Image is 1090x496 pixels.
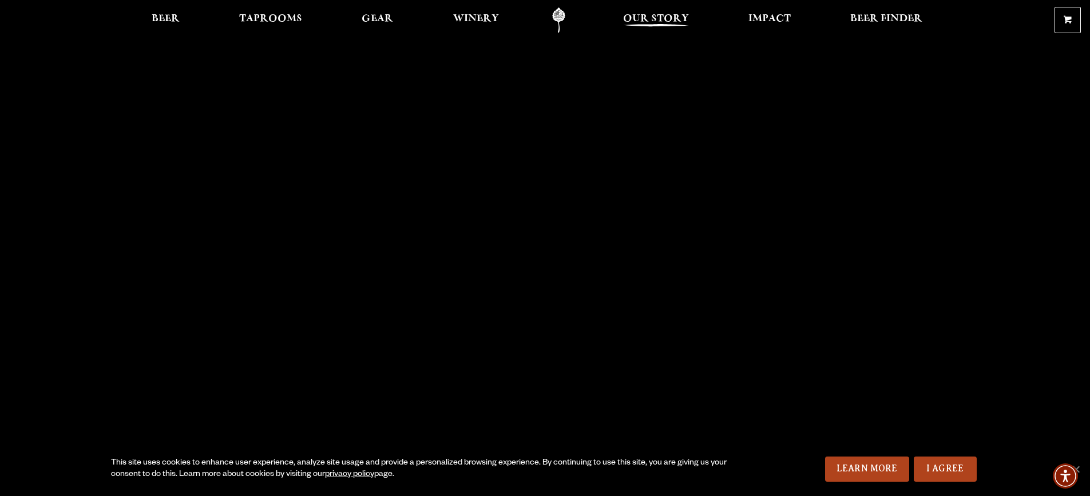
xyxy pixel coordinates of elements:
a: Odell Home [537,7,580,33]
a: I Agree [914,457,977,482]
span: Taprooms [239,14,302,23]
a: privacy policy [325,470,374,479]
a: Impact [741,7,798,33]
a: Beer Finder [843,7,930,33]
span: Beer Finder [850,14,922,23]
span: Gear [362,14,393,23]
a: Gear [354,7,401,33]
span: Our Story [623,14,689,23]
a: Our Story [616,7,696,33]
span: Impact [748,14,791,23]
span: Winery [453,14,499,23]
a: Winery [446,7,506,33]
span: Beer [152,14,180,23]
a: Learn More [825,457,909,482]
div: Accessibility Menu [1053,463,1078,489]
a: Beer [144,7,187,33]
a: Taprooms [232,7,310,33]
div: This site uses cookies to enhance user experience, analyze site usage and provide a personalized ... [111,458,731,481]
